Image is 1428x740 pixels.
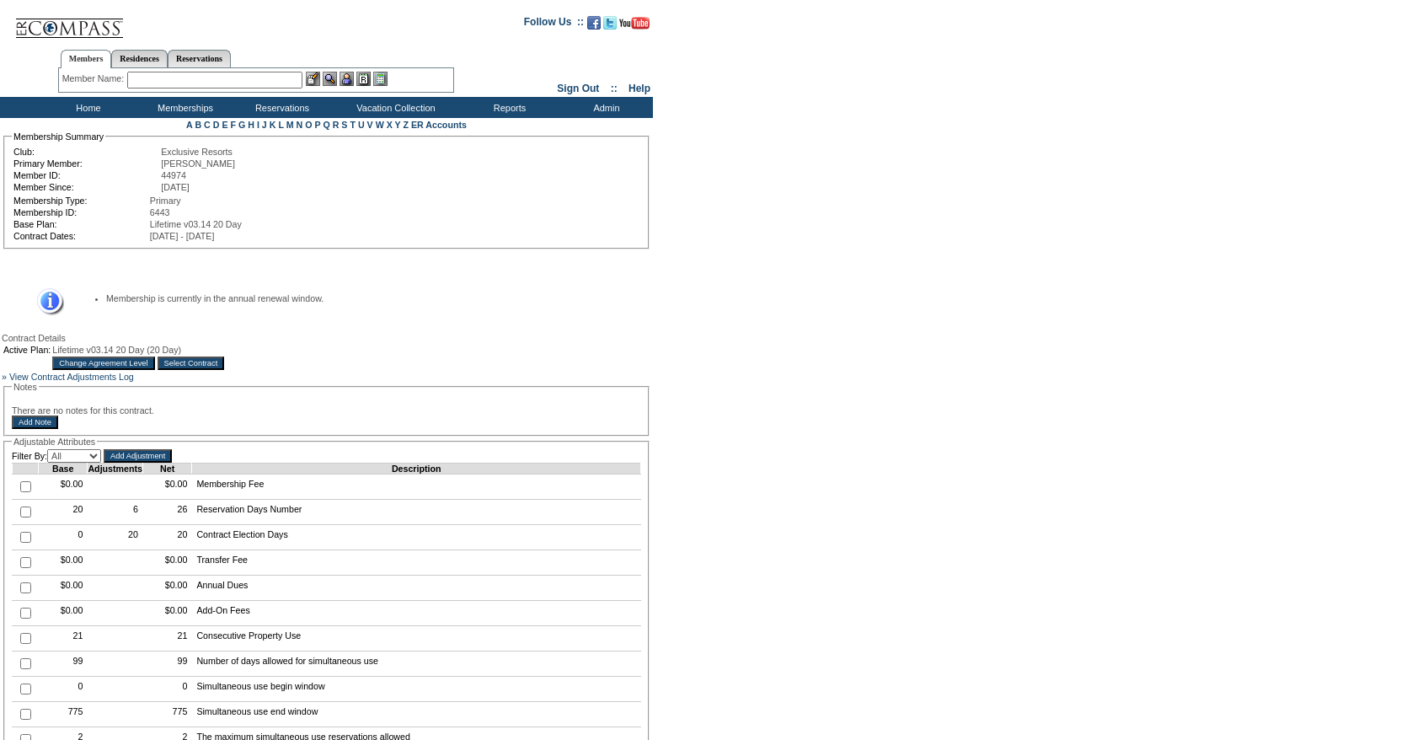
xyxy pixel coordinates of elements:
[356,72,371,86] img: Reservations
[367,120,373,130] a: V
[12,405,154,416] span: There are no notes for this contract.
[88,500,143,525] td: 6
[213,120,220,130] a: D
[14,4,124,39] img: Compass Home
[238,120,245,130] a: G
[192,702,641,727] td: Simultaneous use end window
[142,500,191,525] td: 26
[142,702,191,727] td: 775
[12,449,101,463] td: Filter By:
[192,626,641,652] td: Consecutive Property Use
[150,219,242,229] span: Lifetime v03.14 20 Day
[628,83,650,94] a: Help
[587,16,601,29] img: Become our fan on Facebook
[323,72,337,86] img: View
[619,21,650,31] a: Subscribe to our YouTube Channel
[262,120,267,130] a: J
[411,120,467,130] a: ER Accounts
[161,147,233,157] span: Exclusive Resorts
[305,120,312,130] a: O
[192,525,641,550] td: Contract Election Days
[52,357,154,370] input: Change Agreement Level
[603,16,617,29] img: Follow us on Twitter
[403,120,409,130] a: Z
[232,97,329,118] td: Reservations
[39,500,88,525] td: 20
[142,601,191,626] td: $0.00
[230,120,236,130] a: F
[192,677,641,702] td: Simultaneous use begin window
[142,652,191,677] td: 99
[270,120,276,130] a: K
[350,120,356,130] a: T
[195,120,201,130] a: B
[13,231,148,241] td: Contract Dates:
[52,345,181,355] span: Lifetime v03.14 20 Day (20 Day)
[142,464,191,475] td: Net
[373,72,388,86] img: b_calculator.gif
[387,120,393,130] a: X
[603,21,617,31] a: Follow us on Twitter
[358,120,365,130] a: U
[192,601,641,626] td: Add-On Fees
[168,50,231,67] a: Reservations
[192,475,641,500] td: Membership Fee
[13,147,159,157] td: Club:
[106,293,624,303] li: Membership is currently in the annual renewal window.
[39,677,88,702] td: 0
[39,576,88,601] td: $0.00
[39,601,88,626] td: $0.00
[286,120,294,130] a: M
[557,83,599,94] a: Sign Out
[158,357,225,370] input: Select Contract
[39,475,88,500] td: $0.00
[12,382,39,392] legend: Notes
[257,120,259,130] a: I
[340,72,354,86] img: Impersonate
[556,97,653,118] td: Admin
[150,196,181,206] span: Primary
[150,231,215,241] span: [DATE] - [DATE]
[248,120,254,130] a: H
[192,576,641,601] td: Annual Dues
[2,333,651,343] div: Contract Details
[26,288,64,316] img: Information Message
[38,97,135,118] td: Home
[104,449,172,463] input: Add Adjustment
[297,120,303,130] a: N
[13,158,159,169] td: Primary Member:
[135,97,232,118] td: Memberships
[619,17,650,29] img: Subscribe to our YouTube Channel
[278,120,283,130] a: L
[13,219,148,229] td: Base Plan:
[13,182,159,192] td: Member Since:
[306,72,320,86] img: b_edit.gif
[142,525,191,550] td: 20
[161,182,190,192] span: [DATE]
[142,626,191,652] td: 21
[329,97,459,118] td: Vacation Collection
[192,500,641,525] td: Reservation Days Number
[39,464,88,475] td: Base
[395,120,401,130] a: Y
[192,550,641,576] td: Transfer Fee
[186,120,192,130] a: A
[39,626,88,652] td: 21
[323,120,329,130] a: Q
[192,652,641,677] td: Number of days allowed for simultaneous use
[88,525,143,550] td: 20
[161,158,235,169] span: [PERSON_NAME]
[39,652,88,677] td: 99
[12,131,105,142] legend: Membership Summary
[192,464,641,475] td: Description
[341,120,347,130] a: S
[587,21,601,31] a: Become our fan on Facebook
[142,475,191,500] td: $0.00
[376,120,384,130] a: W
[13,207,148,217] td: Membership ID:
[39,550,88,576] td: $0.00
[142,576,191,601] td: $0.00
[13,196,148,206] td: Membership Type:
[2,372,134,382] a: » View Contract Adjustments Log
[3,345,51,355] td: Active Plan:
